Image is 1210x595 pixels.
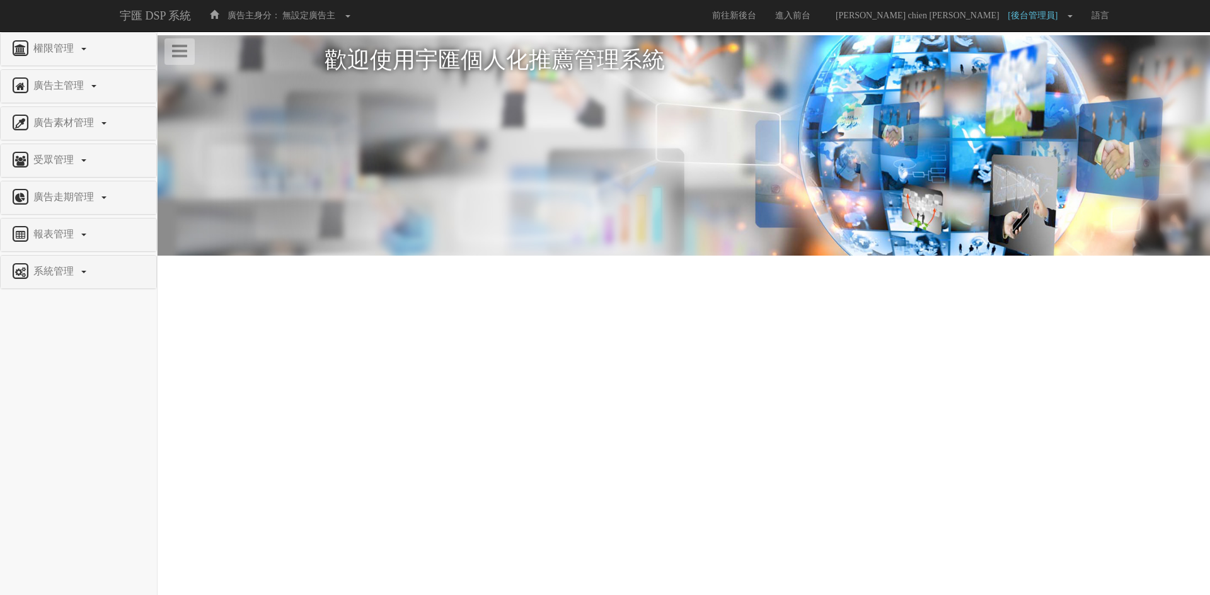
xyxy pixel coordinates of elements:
span: [後台管理員] [1008,11,1064,20]
h1: 歡迎使用宇匯個人化推薦管理系統 [325,48,1043,73]
span: 無設定廣告主 [282,11,335,20]
span: 報表管理 [30,229,80,239]
span: [PERSON_NAME] chien [PERSON_NAME] [829,11,1006,20]
span: 權限管理 [30,43,80,54]
span: 廣告主身分： [228,11,280,20]
span: 廣告素材管理 [30,117,100,128]
a: 系統管理 [10,262,147,282]
a: 廣告素材管理 [10,113,147,133]
a: 廣告主管理 [10,76,147,96]
a: 報表管理 [10,225,147,245]
span: 系統管理 [30,266,80,276]
span: 廣告走期管理 [30,191,100,202]
a: 受眾管理 [10,150,147,171]
span: 廣告主管理 [30,80,90,91]
a: 權限管理 [10,39,147,59]
span: 受眾管理 [30,154,80,165]
a: 廣告走期管理 [10,188,147,208]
